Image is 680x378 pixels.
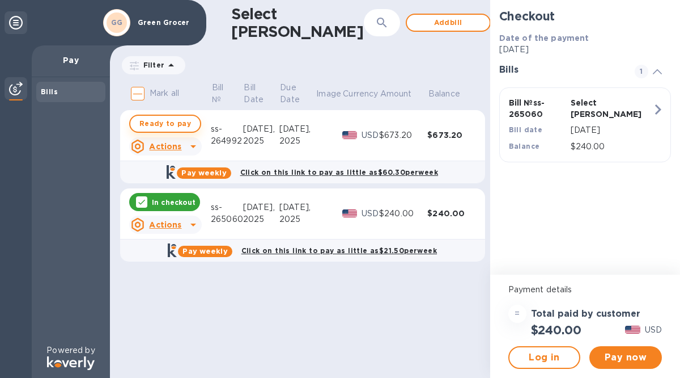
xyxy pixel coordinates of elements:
u: Actions [149,142,181,151]
p: Due Date [280,82,300,106]
h1: Select [PERSON_NAME] [231,5,364,41]
div: $240.00 [427,208,475,219]
img: USD [342,131,358,139]
span: Ready to pay [139,117,191,131]
b: Balance [509,142,540,150]
p: Bill Date [244,82,263,106]
b: Click on this link to pay as little as $21.50 per week [241,246,437,255]
div: ss-265060 [211,201,243,225]
p: Image [316,88,341,100]
u: Actions [149,220,181,229]
p: USD [362,129,379,141]
p: Bill № [212,82,227,106]
b: Click on this link to pay as little as $60.30 per week [240,168,438,177]
button: Pay now [589,346,662,369]
p: Balance [428,88,460,100]
div: $673.20 [427,129,475,141]
span: Balance [428,88,475,100]
div: $240.00 [379,208,427,220]
div: [DATE], [243,201,279,213]
h2: Checkout [499,9,671,23]
span: Bill № [212,82,242,106]
h3: Bills [499,65,621,75]
b: Date of the payment [499,33,589,43]
span: Pay now [598,351,653,364]
img: USD [625,326,640,334]
button: Log in [508,346,581,369]
img: USD [342,209,358,217]
div: [DATE], [243,123,279,135]
div: [DATE], [279,201,316,213]
h2: $240.00 [531,323,581,337]
p: USD [362,208,379,220]
p: Powered by [46,345,95,356]
p: Mark all [150,87,179,99]
p: Payment details [508,284,662,296]
p: Amount [380,88,412,100]
span: Log in [518,351,571,364]
button: Bill №ss-265060Select [PERSON_NAME]Bill date[DATE]Balance$240.00 [499,87,671,162]
p: Filter [139,60,164,70]
span: Amount [380,88,427,100]
div: $673.20 [379,129,427,141]
span: Add bill [416,16,481,30]
span: Bill Date [244,82,278,106]
div: 2025 [243,213,279,225]
button: Addbill [406,14,491,32]
div: 2025 [243,135,279,147]
b: Bill date [509,125,543,134]
p: [DATE] [499,44,671,56]
b: Pay weekly [182,247,227,255]
p: Bill № ss-265060 [509,97,566,120]
p: Green Grocer [138,19,194,27]
p: Pay [41,54,101,66]
p: Select [PERSON_NAME] [571,97,628,120]
h3: Total paid by customer [531,309,640,320]
img: Logo [47,356,95,370]
div: ss-264992 [211,123,243,147]
p: [DATE] [571,124,652,136]
b: Bills [41,87,58,96]
b: Pay weekly [181,169,226,177]
p: Currency [343,88,378,100]
p: USD [645,324,662,336]
div: 2025 [279,213,316,225]
div: [DATE], [279,123,316,135]
div: = [508,305,526,323]
div: 2025 [279,135,316,147]
button: Ready to pay [129,115,201,133]
b: GG [111,18,123,27]
span: 1 [635,65,648,78]
span: Due Date [280,82,314,106]
p: In checkout [152,198,195,207]
p: $240.00 [571,141,652,153]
